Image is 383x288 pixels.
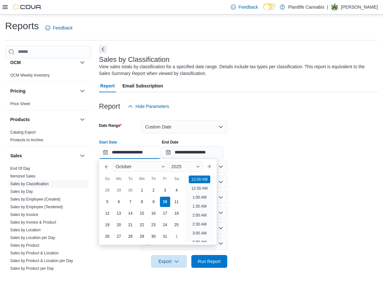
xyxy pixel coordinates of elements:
div: day-30 [148,231,159,242]
span: Catalog Export [10,130,36,135]
div: We [137,174,147,184]
button: Products [10,116,77,123]
a: Sales by Location per Day [10,235,55,240]
button: Previous Month [102,161,112,172]
button: Sales [10,152,77,159]
button: Open list of options [218,179,223,185]
button: Next [99,45,107,53]
div: day-1 [171,231,182,242]
div: View sales totals by classification for a specified date range. Details include tax types per cla... [99,63,375,77]
span: Sales by Employee (Tendered) [10,204,63,210]
div: day-23 [148,220,159,230]
input: Press the down key to open a popover containing a calendar. [162,146,223,159]
div: day-2 [148,185,159,195]
h3: Sales by Classification [99,56,170,63]
a: Sales by Employee (Created) [10,197,61,202]
p: Plantlife Cannabis [288,3,324,11]
span: Sales by Classification [10,181,49,186]
div: Products [5,128,91,146]
li: 12:30 AM [189,185,210,192]
li: 2:00 AM [190,211,209,219]
span: Sales by Invoice [10,212,38,217]
a: Feedback [43,21,75,34]
span: Sales by Product & Location per Day [10,258,73,263]
button: Sales [79,152,86,160]
span: Sales by Location per Day [10,235,55,240]
label: End Date [162,140,179,145]
span: Feedback [238,4,258,10]
button: Run Report [191,255,227,268]
a: Sales by Product & Location [10,251,59,255]
div: day-10 [160,197,170,207]
a: Products to Archive [10,138,43,142]
div: Pricing [5,100,91,110]
a: Feedback [228,1,261,13]
div: day-30 [125,185,136,195]
label: Date Range [99,123,122,128]
div: day-24 [160,220,170,230]
li: 3:00 AM [190,229,209,237]
div: day-21 [125,220,136,230]
span: 2025 [171,164,181,169]
div: day-26 [102,231,112,242]
button: Pricing [79,87,86,95]
span: Run Report [198,258,221,265]
a: Sales by Product per Day [10,266,54,271]
div: Jesse Thurston [331,3,338,11]
li: 1:30 AM [190,202,209,210]
li: 2:30 AM [190,220,209,228]
a: Price Sheet [10,102,30,106]
div: day-6 [114,197,124,207]
div: day-8 [137,197,147,207]
div: day-16 [148,208,159,218]
p: | [327,3,328,11]
h3: Sales [10,152,22,159]
div: day-3 [160,185,170,195]
div: Button. Open the year selector. 2025 is currently selected. [169,161,203,172]
div: day-12 [102,208,112,218]
a: Sales by Product & Location per Day [10,259,73,263]
div: day-29 [114,185,124,195]
button: OCM [10,59,77,66]
div: day-28 [125,231,136,242]
div: day-11 [171,197,182,207]
div: day-1 [137,185,147,195]
span: Feedback [53,25,72,31]
div: Tu [125,174,136,184]
button: Products [79,116,86,123]
a: Sales by Location [10,228,41,232]
input: Press the down key to enter a popover containing a calendar. Press the escape key to close the po... [99,146,161,159]
input: Dark Mode [263,4,277,10]
button: Hide Parameters [125,100,172,113]
div: day-18 [171,208,182,218]
div: Th [148,174,159,184]
div: day-7 [125,197,136,207]
div: Fr [160,174,170,184]
button: OCM [79,59,86,66]
div: Mo [114,174,124,184]
div: day-22 [137,220,147,230]
h3: Products [10,116,30,123]
div: day-20 [114,220,124,230]
div: day-14 [125,208,136,218]
div: day-29 [137,231,147,242]
div: Su [102,174,112,184]
div: day-5 [102,197,112,207]
div: day-19 [102,220,112,230]
a: Itemized Sales [10,174,36,178]
span: Hide Parameters [136,103,169,110]
button: Custom Date [141,120,227,133]
button: Open list of options [218,164,223,169]
div: October, 2025 [102,185,182,242]
li: 1:00 AM [190,193,209,201]
button: Open list of options [218,195,223,200]
div: day-31 [160,231,170,242]
div: day-28 [102,185,112,195]
ul: Time [185,174,214,242]
span: OCM Weekly Inventory [10,73,50,78]
a: End Of Day [10,166,30,171]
